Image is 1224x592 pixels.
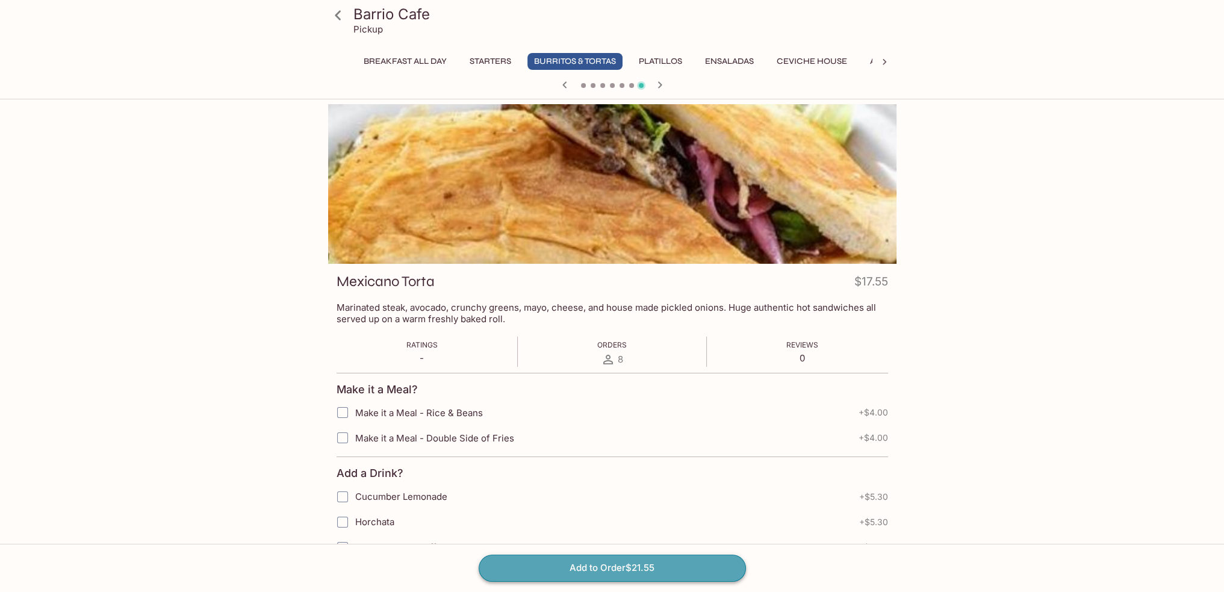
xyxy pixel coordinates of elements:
span: + $4.00 [859,433,888,443]
div: Mexicano Torta [328,104,896,264]
button: Ceviche House [770,53,854,70]
button: Starters [463,53,518,70]
button: Platillos [632,53,689,70]
span: 8 [618,354,623,365]
p: 0 [786,352,818,364]
span: + $5.30 [859,517,888,527]
h3: Mexicano Torta [337,272,435,291]
button: Breakfast ALL DAY [357,53,453,70]
span: Horchata Iced Coffee [355,541,447,553]
span: Reviews [786,340,818,349]
span: Make it a Meal - Double Side of Fries [355,432,514,444]
span: + $6.00 [859,543,888,552]
button: Burritos & Tortas [527,53,623,70]
p: - [406,352,438,364]
p: Pickup [353,23,383,35]
button: Ala Carte [863,53,922,70]
h4: Make it a Meal? [337,383,418,396]
span: Ratings [406,340,438,349]
h4: $17.55 [854,272,888,296]
span: Orders [597,340,627,349]
span: + $5.30 [859,492,888,502]
span: + $4.00 [859,408,888,417]
h4: Add a Drink? [337,467,403,480]
span: Make it a Meal - Rice & Beans [355,407,483,419]
span: Cucumber Lemonade [355,491,447,502]
span: Horchata [355,516,394,528]
h3: Barrio Cafe [353,5,892,23]
button: Ensaladas [698,53,760,70]
p: Marinated steak, avocado, crunchy greens, mayo, cheese, and house made pickled onions. Huge authe... [337,302,888,325]
button: Add to Order$21.55 [479,555,746,581]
